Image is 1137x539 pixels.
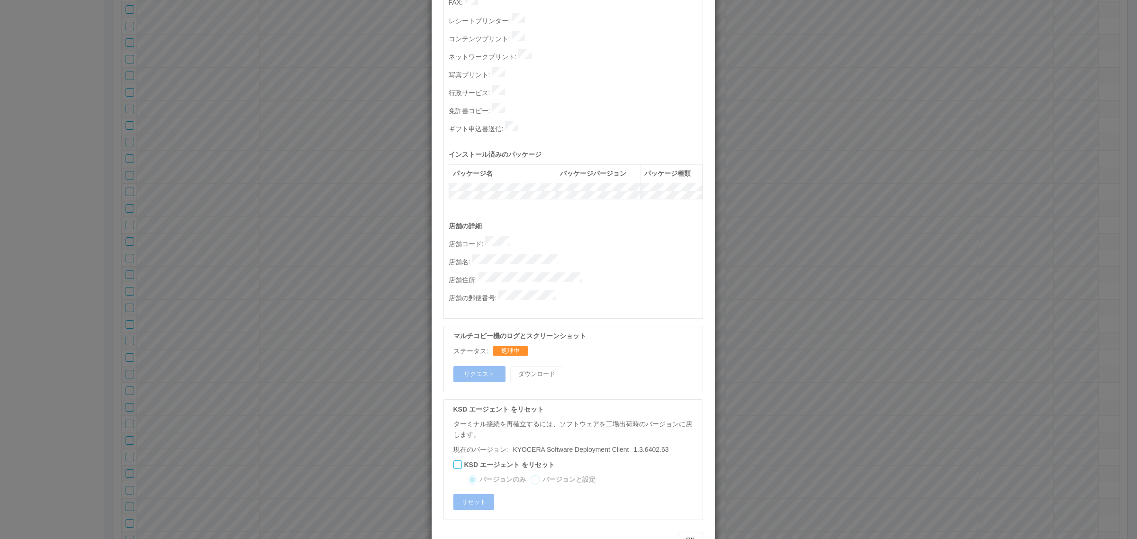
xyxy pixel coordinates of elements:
p: 店舗コード : [449,236,703,250]
p: 行政サービス : [449,85,703,99]
p: マルチコピー機のログとスクリーンショット [453,331,698,341]
div: パッケージバージョン [560,169,636,179]
p: ターミナル接続を再確立するには、ソフトウェアを工場出荷時のバージョンに戻します。 [453,419,698,440]
span: 1.3.6402.63 [508,446,668,453]
p: ステータス: [453,346,488,356]
button: リクエスト [453,366,505,382]
p: 写真プリント : [449,67,703,81]
p: コンテンツプリント : [449,31,703,45]
label: バージョンと設定 [542,475,596,485]
div: パッケージ名 [453,169,552,179]
p: インストール済みのパッケージ [449,150,703,160]
div: パッケージ種類 [644,169,698,179]
p: 店舗住所 : [449,272,703,286]
p: 店舗の詳細 [449,221,703,231]
span: KYOCERA Software Deployment Client [513,446,629,453]
button: リセット [453,494,494,510]
p: 免許書コピー : [449,103,703,117]
label: KSD エージェント をリセット [464,460,555,470]
p: 店舗の郵便番号 : [449,290,703,304]
p: 現在のバージョン: [453,445,698,455]
label: バージョンのみ [479,475,526,485]
p: レシートプリンター : [449,13,703,27]
p: ギフト申込書送信 : [449,121,703,135]
p: KSD エージェント をリセット [453,404,698,414]
p: 店舗名 : [449,254,703,268]
p: ネットワークプリント : [449,49,703,63]
button: ダウンロード [510,366,562,382]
